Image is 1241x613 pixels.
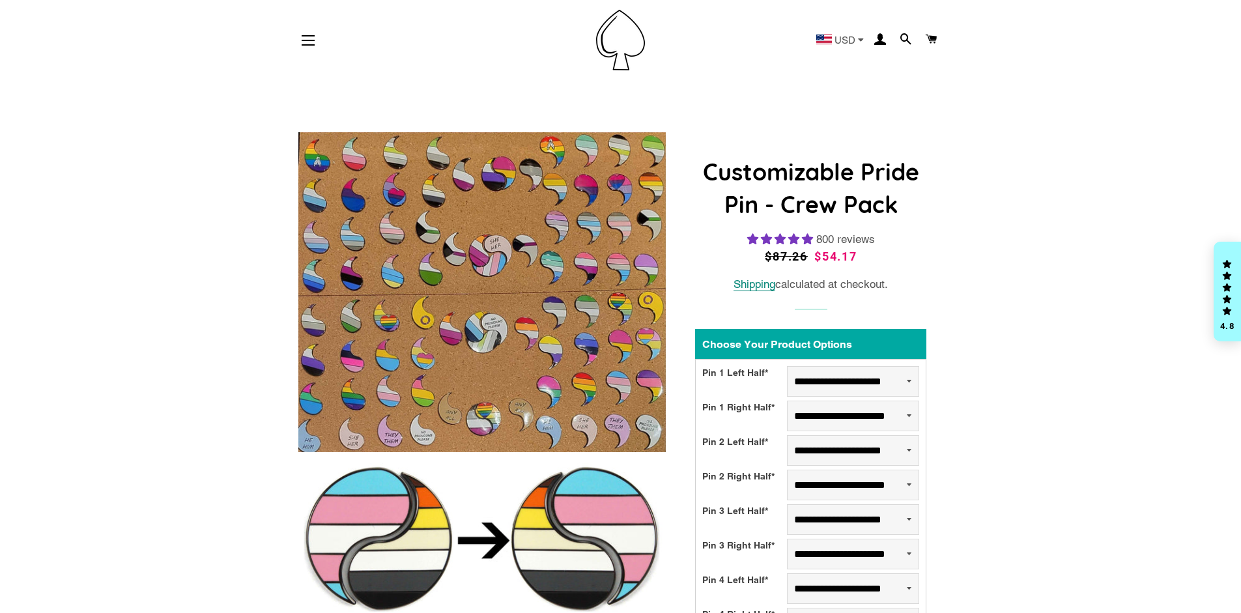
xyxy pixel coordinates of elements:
div: Pin 4 Left Half [702,573,787,604]
div: Click to open Judge.me floating reviews tab [1214,242,1241,342]
span: 800 reviews [816,233,875,246]
div: Choose Your Product Options [695,329,926,359]
div: Pin 1 Right Half [702,401,787,431]
select: Pin 2 Right Half [787,470,919,500]
select: Pin 1 Right Half [787,401,919,431]
img: Customizable Pride Pin - Crew Pack [298,132,666,452]
div: calculated at checkout. [695,276,926,293]
div: Pin 1 Left Half [702,366,787,397]
div: Pin 2 Left Half [702,435,787,466]
div: Pin 3 Left Half [702,504,787,535]
select: Pin 4 Left Half [787,573,919,604]
div: Pin 3 Right Half [702,539,787,569]
span: 4.83 stars [747,233,816,246]
select: Pin 3 Left Half [787,504,919,535]
span: $87.26 [765,248,811,266]
select: Pin 2 Left Half [787,435,919,466]
select: Pin 1 Left Half [787,366,919,397]
select: Pin 3 Right Half [787,539,919,569]
a: Shipping [734,278,775,291]
img: Pin-Ace [596,10,645,70]
div: Pin 2 Right Half [702,470,787,500]
div: 4.8 [1220,322,1235,330]
h1: Customizable Pride Pin - Crew Pack [695,156,926,221]
span: $54.17 [814,249,857,263]
span: USD [834,35,855,45]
